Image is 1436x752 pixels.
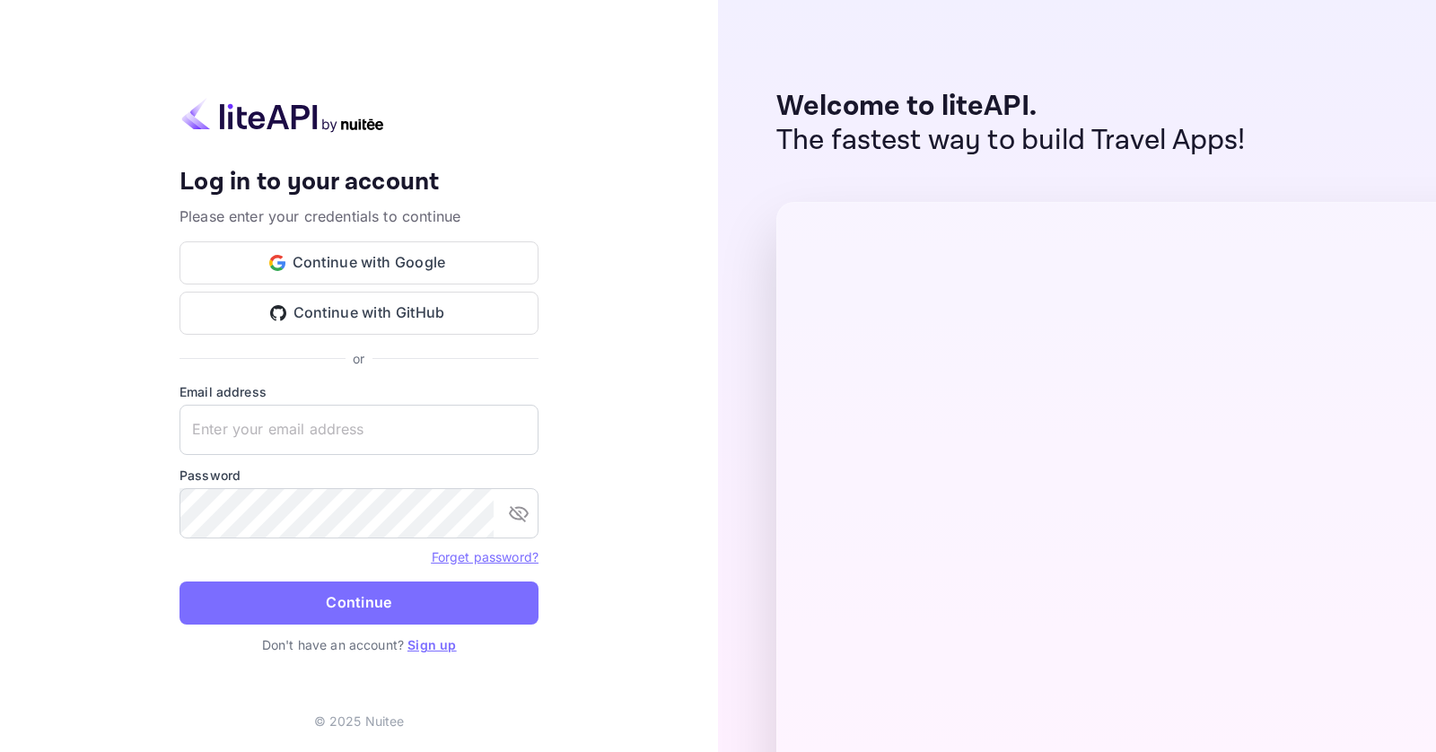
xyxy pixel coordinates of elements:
p: © 2025 Nuitee [314,712,405,730]
button: Continue with Google [179,241,538,284]
a: Sign up [407,637,456,652]
h4: Log in to your account [179,167,538,198]
p: or [353,349,364,368]
button: Continue [179,581,538,625]
p: Please enter your credentials to continue [179,205,538,227]
p: Welcome to liteAPI. [776,90,1246,124]
p: Don't have an account? [179,635,538,654]
p: The fastest way to build Travel Apps! [776,124,1246,158]
label: Email address [179,382,538,401]
a: Forget password? [432,549,538,564]
a: Forget password? [432,547,538,565]
img: liteapi [179,98,386,133]
button: Continue with GitHub [179,292,538,335]
label: Password [179,466,538,485]
button: toggle password visibility [501,495,537,531]
input: Enter your email address [179,405,538,455]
